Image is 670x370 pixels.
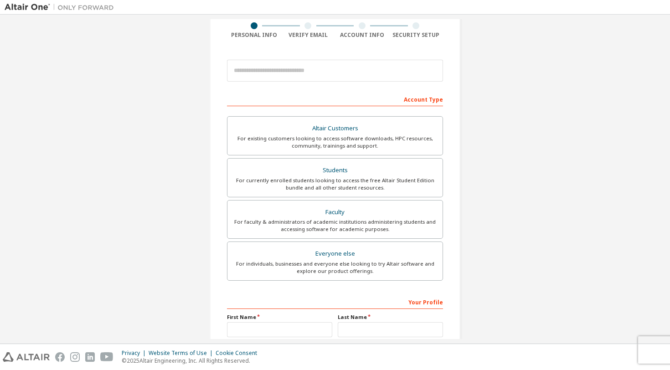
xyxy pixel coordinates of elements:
[233,260,437,275] div: For individuals, businesses and everyone else looking to try Altair software and explore our prod...
[233,206,437,219] div: Faculty
[335,31,389,39] div: Account Info
[233,247,437,260] div: Everyone else
[227,92,443,106] div: Account Type
[100,352,113,362] img: youtube.svg
[122,357,263,365] p: © 2025 Altair Engineering, Inc. All Rights Reserved.
[233,122,437,135] div: Altair Customers
[3,352,50,362] img: altair_logo.svg
[233,177,437,191] div: For currently enrolled students looking to access the free Altair Student Edition bundle and all ...
[281,31,335,39] div: Verify Email
[122,349,149,357] div: Privacy
[233,218,437,233] div: For faculty & administrators of academic institutions administering students and accessing softwa...
[227,294,443,309] div: Your Profile
[85,352,95,362] img: linkedin.svg
[227,313,332,321] label: First Name
[227,31,281,39] div: Personal Info
[55,352,65,362] img: facebook.svg
[389,31,443,39] div: Security Setup
[70,352,80,362] img: instagram.svg
[233,135,437,149] div: For existing customers looking to access software downloads, HPC resources, community, trainings ...
[216,349,263,357] div: Cookie Consent
[338,313,443,321] label: Last Name
[233,164,437,177] div: Students
[5,3,119,12] img: Altair One
[149,349,216,357] div: Website Terms of Use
